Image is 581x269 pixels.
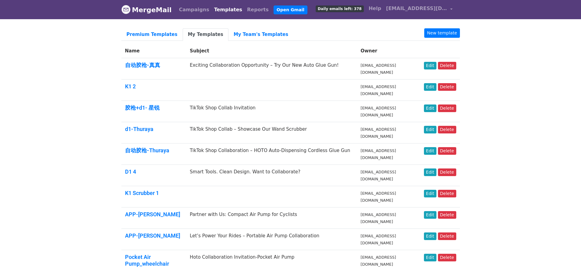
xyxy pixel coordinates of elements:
[121,3,172,16] a: MergeMail
[360,127,396,139] small: [EMAIL_ADDRESS][DOMAIN_NAME]
[177,4,212,16] a: Campaigns
[186,143,357,165] td: TikTok Shop Collaboration – HOTO Auto-Dispensing Cordless Glue Gun
[360,191,396,203] small: [EMAIL_ADDRESS][DOMAIN_NAME]
[438,254,456,261] a: Delete
[424,28,460,38] a: New template
[125,211,180,218] a: APP-[PERSON_NAME]
[438,168,456,176] a: Delete
[186,207,357,229] td: Partner with Us: Compact Air Pump for Cyclists
[438,147,456,155] a: Delete
[424,83,436,91] a: Edit
[424,126,436,133] a: Edit
[424,254,436,261] a: Edit
[360,255,396,267] small: [EMAIL_ADDRESS][DOMAIN_NAME]
[424,211,436,219] a: Edit
[438,232,456,240] a: Delete
[125,254,169,267] a: Pocket Air Pump_wheelchair
[121,28,183,41] a: Premium Templates
[125,104,160,111] a: 胶枪+d1- 星锐
[438,126,456,133] a: Delete
[186,44,357,58] th: Subject
[125,232,180,239] a: APP-[PERSON_NAME]
[424,62,436,69] a: Edit
[384,2,455,17] a: [EMAIL_ADDRESS][DOMAIN_NAME]
[125,126,153,132] a: d1-Thuraya
[424,168,436,176] a: Edit
[125,83,136,90] a: K1 2
[186,229,357,250] td: Let’s Power Your Rides – Portable Air Pump Collaboration
[245,4,271,16] a: Reports
[360,106,396,117] small: [EMAIL_ADDRESS][DOMAIN_NAME]
[438,62,456,69] a: Delete
[186,122,357,143] td: TikTok Shop Collab – Showcase Our Wand Scrubber
[316,5,364,12] span: Daily emails left: 378
[386,5,447,12] span: [EMAIL_ADDRESS][DOMAIN_NAME]
[125,147,169,154] a: 自动胶枪-Thuraya
[438,83,456,91] a: Delete
[360,63,396,75] small: [EMAIL_ADDRESS][DOMAIN_NAME]
[186,101,357,122] td: TikTok Shop Collab Invitation
[125,62,160,68] a: 自动胶枪-真真
[424,190,436,197] a: Edit
[438,211,456,219] a: Delete
[360,170,396,181] small: [EMAIL_ADDRESS][DOMAIN_NAME]
[212,4,245,16] a: Templates
[360,84,396,96] small: [EMAIL_ADDRESS][DOMAIN_NAME]
[438,190,456,197] a: Delete
[186,58,357,80] td: Exciting Collaboration Opportunity – Try Our New Auto Glue Gun!
[424,104,436,112] a: Edit
[424,232,436,240] a: Edit
[186,165,357,186] td: Smart Tools. Clean Design. Want to Collaborate?
[274,5,307,14] a: Open Gmail
[357,44,420,58] th: Owner
[366,2,384,15] a: Help
[121,5,131,14] img: MergeMail logo
[125,168,136,175] a: D1 4
[228,28,293,41] a: My Team's Templates
[438,104,456,112] a: Delete
[424,147,436,155] a: Edit
[360,148,396,160] small: [EMAIL_ADDRESS][DOMAIN_NAME]
[313,2,366,15] a: Daily emails left: 378
[360,212,396,224] small: [EMAIL_ADDRESS][DOMAIN_NAME]
[125,190,159,196] a: K1 Scrubber 1
[183,28,228,41] a: My Templates
[121,44,186,58] th: Name
[360,234,396,245] small: [EMAIL_ADDRESS][DOMAIN_NAME]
